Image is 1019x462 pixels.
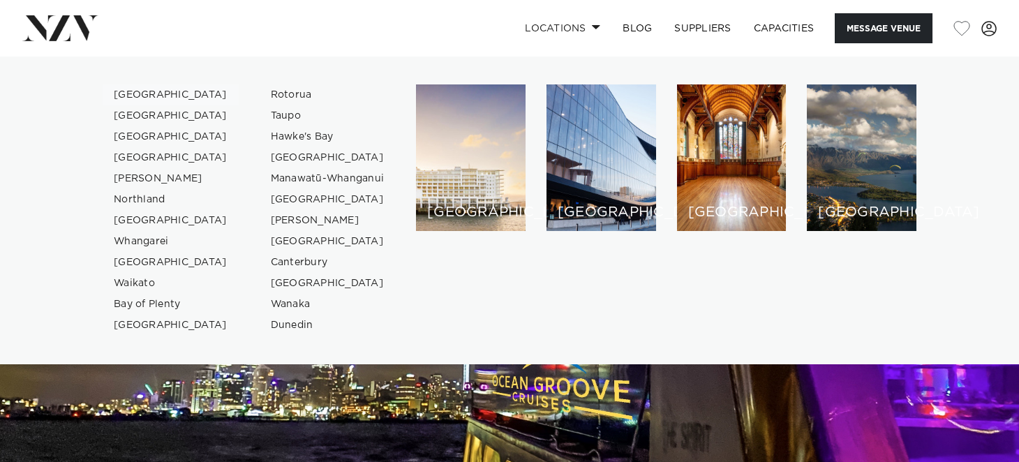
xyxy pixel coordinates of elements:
[260,252,396,273] a: Canterbury
[103,210,239,231] a: [GEOGRAPHIC_DATA]
[260,126,396,147] a: Hawke's Bay
[677,84,787,231] a: Christchurch venues [GEOGRAPHIC_DATA]
[743,13,826,43] a: Capacities
[688,205,775,220] h6: [GEOGRAPHIC_DATA]
[103,189,239,210] a: Northland
[103,273,239,294] a: Waikato
[103,84,239,105] a: [GEOGRAPHIC_DATA]
[260,210,396,231] a: [PERSON_NAME]
[260,189,396,210] a: [GEOGRAPHIC_DATA]
[103,147,239,168] a: [GEOGRAPHIC_DATA]
[818,205,905,220] h6: [GEOGRAPHIC_DATA]
[103,252,239,273] a: [GEOGRAPHIC_DATA]
[260,105,396,126] a: Taupo
[260,231,396,252] a: [GEOGRAPHIC_DATA]
[260,273,396,294] a: [GEOGRAPHIC_DATA]
[835,13,932,43] button: Message Venue
[611,13,663,43] a: BLOG
[22,15,98,40] img: nzv-logo.png
[416,84,526,231] a: Auckland venues [GEOGRAPHIC_DATA]
[260,147,396,168] a: [GEOGRAPHIC_DATA]
[103,294,239,315] a: Bay of Plenty
[546,84,656,231] a: Wellington venues [GEOGRAPHIC_DATA]
[427,205,514,220] h6: [GEOGRAPHIC_DATA]
[103,315,239,336] a: [GEOGRAPHIC_DATA]
[103,105,239,126] a: [GEOGRAPHIC_DATA]
[514,13,611,43] a: Locations
[103,126,239,147] a: [GEOGRAPHIC_DATA]
[663,13,742,43] a: SUPPLIERS
[260,294,396,315] a: Wanaka
[103,168,239,189] a: [PERSON_NAME]
[260,84,396,105] a: Rotorua
[260,168,396,189] a: Manawatū-Whanganui
[807,84,916,231] a: Queenstown venues [GEOGRAPHIC_DATA]
[260,315,396,336] a: Dunedin
[558,205,645,220] h6: [GEOGRAPHIC_DATA]
[103,231,239,252] a: Whangarei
